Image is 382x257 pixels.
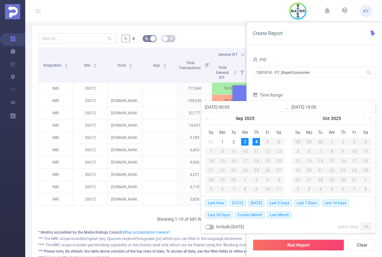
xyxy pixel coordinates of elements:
span: App [153,63,161,68]
td: October 3, 2025 [349,137,360,146]
div: 25 [250,166,262,174]
td: September 21, 2025 [205,165,217,175]
td: September 27, 2025 [273,165,285,175]
div: 22 [217,166,228,174]
th: Mon [217,128,228,137]
input: Search... [38,33,116,43]
td: October 19, 2025 [292,165,303,175]
td: September 15, 2025 [217,156,228,165]
span: % [124,36,127,41]
input: Start date [205,103,285,111]
td: September 23, 2025 [228,165,239,175]
div: 3 [303,185,315,193]
div: 2 [250,176,262,183]
a: Sep [235,112,244,125]
th: Fri [349,128,360,137]
span: Tu [228,129,239,135]
div: 1 [219,138,226,146]
td: October 5, 2025 [292,146,303,156]
p: IMG [38,193,73,205]
i: icon: bg-colors [145,36,149,40]
div: 6 [273,138,285,146]
th: Tue [315,128,326,137]
i: icon: table [169,36,173,40]
td: October 7, 2025 [315,146,326,156]
div: 22 [326,166,338,174]
p: IMG [38,156,73,168]
div: 11 [273,185,285,193]
div: 30 [315,138,326,146]
div: 31 [207,138,215,146]
span: Last 14 Days [322,200,349,206]
div: 3 [241,138,249,146]
span: Integration [43,63,62,68]
p: 20672 [73,169,108,181]
i: Filter menu [203,48,212,82]
span: Tu [315,129,326,135]
div: 7 [349,185,360,193]
span: Sa [273,129,285,135]
i: icon: user [253,57,258,62]
td: September 16, 2025 [228,156,239,165]
i: icon: caret-up [65,63,68,64]
button: Clear [349,239,376,251]
div: 6 [337,185,349,193]
p: 2,826 [177,193,212,205]
span: Th [337,129,349,135]
th: Fri [262,128,273,137]
td: October 30, 2025 [337,175,349,184]
td: October 9, 2025 [337,146,349,156]
span: We [326,129,338,135]
p: [DOMAIN_NAME] [108,181,142,193]
span: Last 3 Days [267,200,292,206]
div: 8 [239,185,251,193]
span: Site [84,63,91,68]
span: General IVT [218,52,238,57]
td: November 1, 2025 [360,175,371,184]
p: [DOMAIN_NAME] [108,132,142,144]
div: 15 [326,157,338,164]
td: September 28, 2025 [205,175,217,184]
div: 4 [315,185,326,193]
div: 27 [273,166,285,174]
div: Sort [93,63,97,66]
div: Sort [163,63,167,66]
td: September 29, 2025 [303,137,315,146]
i: icon: caret-up [163,63,167,64]
div: 14 [315,157,326,164]
p: 108,650 [177,95,212,107]
span: PID [253,57,267,62]
div: 11 [360,147,371,155]
a: 2025 [244,112,255,125]
div: 29 [303,138,315,146]
p: 10.9% [212,82,246,94]
a: Last year (Control + left) [204,112,212,125]
td: September 17, 2025 [239,156,251,165]
td: September 25, 2025 [250,165,262,175]
p: IMG [38,144,73,156]
span: Fr [349,129,360,135]
span: Mo [217,129,228,135]
span: Current Month [235,212,265,218]
p: IMG [38,169,73,181]
td: October 15, 2025 [326,156,338,165]
p: [DOMAIN_NAME] [108,169,142,181]
div: 10 [262,185,273,193]
td: October 28, 2025 [315,175,326,184]
td: September 2, 2025 [228,137,239,146]
p: [DOMAIN_NAME] [108,193,142,205]
div: Sort [233,70,237,74]
td: September 3, 2025 [239,137,251,146]
div: 24 [239,166,251,174]
span: Total General IVT [216,65,229,80]
th: Sun [205,128,217,137]
p: [DOMAIN_NAME] [108,144,142,156]
div: 23 [228,166,239,174]
div: 7 [315,147,326,155]
div: 18 [360,157,371,164]
div: 17 [239,157,251,164]
p: [DOMAIN_NAME] [108,156,142,168]
div: 8 [360,185,371,193]
td: October 20, 2025 [303,165,315,175]
span: Mo [303,129,315,135]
